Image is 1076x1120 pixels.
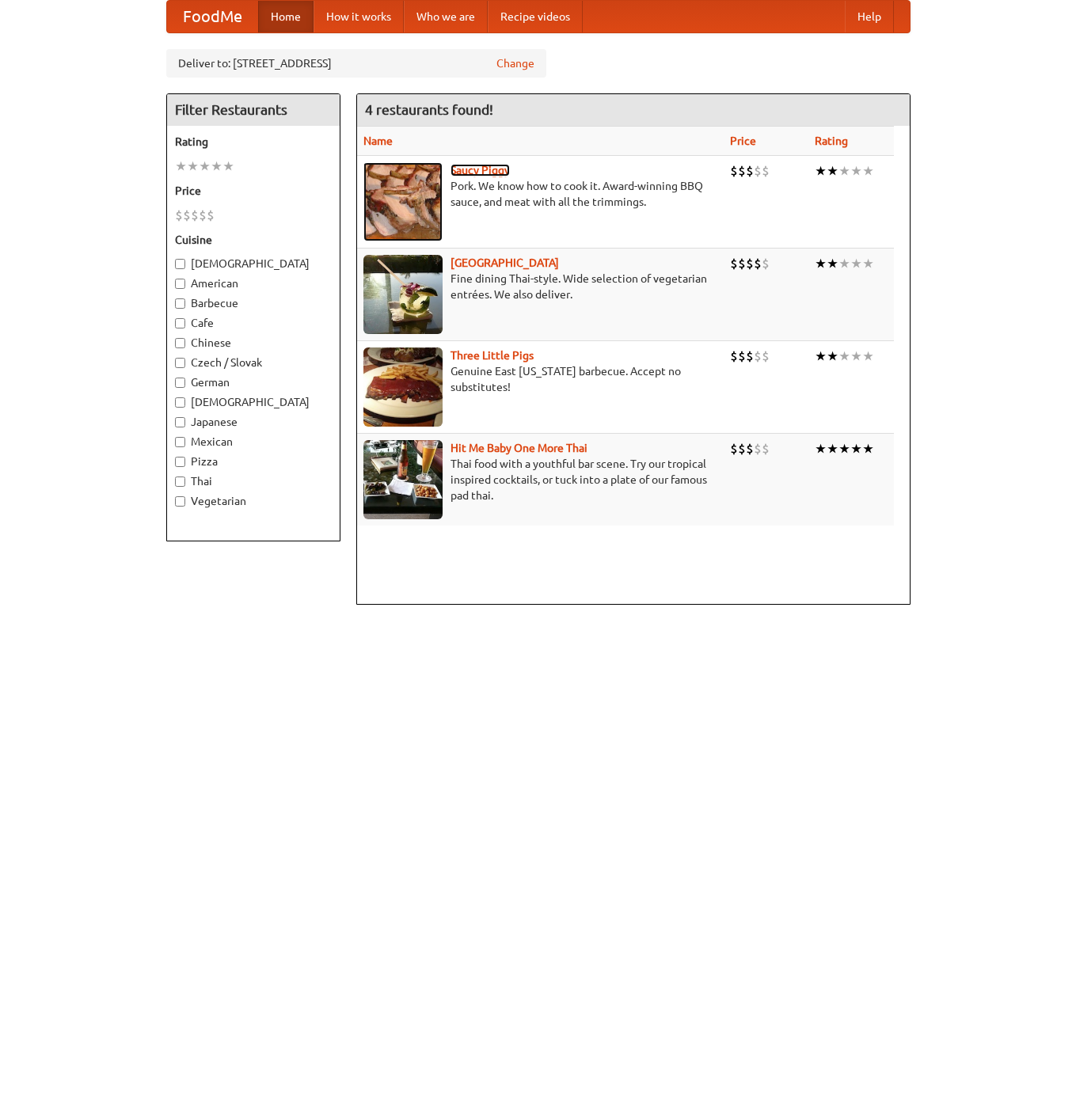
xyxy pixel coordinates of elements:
[827,347,838,365] li: ★
[175,259,185,269] input: [DEMOGRAPHIC_DATA]
[730,440,738,457] li: $
[175,318,185,328] input: Cafe
[175,457,185,467] input: Pizza
[191,207,199,224] li: $
[175,232,332,248] h5: Cuisine
[746,162,754,180] li: $
[850,162,862,180] li: ★
[488,1,583,32] a: Recipe videos
[850,440,862,457] li: ★
[175,437,185,447] input: Mexican
[762,440,770,457] li: $
[762,347,770,365] li: $
[175,315,332,331] label: Cafe
[258,1,314,32] a: Home
[738,440,746,457] li: $
[175,374,332,390] label: German
[838,347,850,365] li: ★
[175,394,332,410] label: [DEMOGRAPHIC_DATA]
[404,1,488,32] a: Who we are
[175,335,332,351] label: Chinese
[815,255,827,272] li: ★
[175,378,185,388] input: German
[199,158,211,175] li: ★
[762,162,770,180] li: $
[730,255,738,272] li: $
[175,183,332,199] h5: Price
[175,417,185,427] input: Japanese
[815,162,827,180] li: ★
[175,279,185,289] input: American
[451,164,510,177] a: Saucy Piggy
[730,162,738,180] li: $
[175,434,332,450] label: Mexican
[187,158,199,175] li: ★
[746,347,754,365] li: $
[175,414,332,430] label: Japanese
[363,162,443,241] img: saucy.jpg
[199,207,207,224] li: $
[827,255,838,272] li: ★
[175,338,185,348] input: Chinese
[363,440,443,519] img: babythai.jpg
[838,440,850,457] li: ★
[175,493,332,509] label: Vegetarian
[363,363,718,395] p: Genuine East [US_STATE] barbecue. Accept no substitutes!
[363,255,443,334] img: satay.jpg
[862,440,874,457] li: ★
[827,440,838,457] li: ★
[730,347,738,365] li: $
[754,255,762,272] li: $
[850,255,862,272] li: ★
[862,347,874,365] li: ★
[175,355,332,370] label: Czech / Slovak
[175,476,185,487] input: Thai
[754,440,762,457] li: $
[167,94,340,126] h4: Filter Restaurants
[738,162,746,180] li: $
[738,255,746,272] li: $
[167,1,258,32] a: FoodMe
[451,256,559,269] a: [GEOGRAPHIC_DATA]
[815,135,848,147] a: Rating
[862,162,874,180] li: ★
[451,349,534,362] a: Three Little Pigs
[496,55,534,71] a: Change
[222,158,234,175] li: ★
[862,255,874,272] li: ★
[746,255,754,272] li: $
[815,347,827,365] li: ★
[827,162,838,180] li: ★
[175,358,185,368] input: Czech / Slovak
[762,255,770,272] li: $
[175,454,332,469] label: Pizza
[175,207,183,224] li: $
[175,473,332,489] label: Thai
[207,207,215,224] li: $
[175,397,185,408] input: [DEMOGRAPHIC_DATA]
[754,347,762,365] li: $
[175,158,187,175] li: ★
[845,1,894,32] a: Help
[838,162,850,180] li: ★
[754,162,762,180] li: $
[166,49,546,78] div: Deliver to: [STREET_ADDRESS]
[363,178,718,210] p: Pork. We know how to cook it. Award-winning BBQ sauce, and meat with all the trimmings.
[838,255,850,272] li: ★
[451,442,587,454] a: Hit Me Baby One More Thai
[175,134,332,150] h5: Rating
[175,496,185,507] input: Vegetarian
[183,207,191,224] li: $
[363,271,718,302] p: Fine dining Thai-style. Wide selection of vegetarian entrées. We also deliver.
[815,440,827,457] li: ★
[175,295,332,311] label: Barbecue
[314,1,404,32] a: How it works
[175,275,332,291] label: American
[175,256,332,271] label: [DEMOGRAPHIC_DATA]
[365,102,493,117] ng-pluralize: 4 restaurants found!
[738,347,746,365] li: $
